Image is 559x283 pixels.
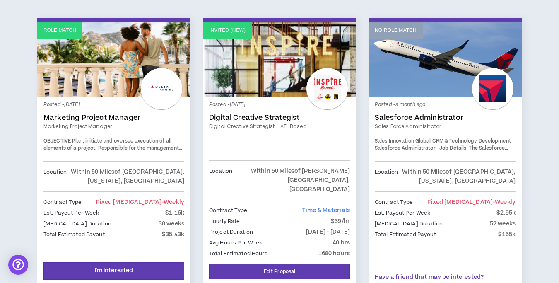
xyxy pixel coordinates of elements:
p: Posted - [DATE] [43,101,184,109]
p: [MEDICAL_DATA] Duration [375,219,443,228]
a: Marketing Project Manager [43,123,184,130]
a: Invited (new) [203,22,356,97]
a: Salesforce Administrator [375,114,516,122]
p: [DATE] - [DATE] [306,227,350,237]
span: Time & Materials [302,206,350,215]
p: Location [43,167,67,186]
p: Posted - a month ago [375,101,516,109]
p: Invited (new) [209,27,246,34]
p: 52 weeks [490,219,516,228]
a: Digital Creative Strategist - ATL Based [209,123,350,130]
span: - weekly [493,198,516,206]
p: [MEDICAL_DATA] Duration [43,219,111,228]
p: Have a friend that may be interested? [375,273,516,282]
button: I'm Interested [43,262,184,280]
strong: Global CRM & Technology Development [415,138,511,145]
p: Within 50 Miles of [PERSON_NAME][GEOGRAPHIC_DATA], [GEOGRAPHIC_DATA] [232,167,350,194]
a: Marketing Project Manager [43,114,184,122]
p: Location [375,167,398,186]
p: 30 weeks [159,219,184,228]
p: Project Duration [209,227,253,237]
p: $155k [498,230,516,239]
p: $39/hr [331,217,350,226]
strong: Sales Innovation [375,138,414,145]
strong: Job Details [439,145,466,152]
p: Total Estimated Payout [375,230,436,239]
p: Location [209,167,232,194]
p: Total Estimated Hours [209,249,268,258]
a: Role Match [37,22,190,97]
p: Contract Type [375,198,413,207]
p: Role Match [43,27,76,34]
p: $35.43k [162,230,184,239]
a: No Role Match [369,22,522,97]
strong: Salesforce Administrator [375,145,436,152]
p: $1.16k [165,208,184,218]
span: I'm Interested [95,267,133,275]
p: Posted - [DATE] [209,101,350,109]
p: Avg Hours Per Week [209,238,262,247]
p: Est. Payout Per Week [43,208,99,218]
p: Est. Payout Per Week [375,208,430,218]
a: Digital Creative Strategist [209,114,350,122]
p: Contract Type [43,198,82,207]
p: Total Estimated Payout [43,230,105,239]
p: $2.95k [496,208,516,218]
p: 1680 hours [318,249,350,258]
p: Within 50 Miles of [GEOGRAPHIC_DATA], [US_STATE], [GEOGRAPHIC_DATA] [67,167,184,186]
a: Edit Proposal [209,264,350,279]
p: Hourly Rate [209,217,240,226]
span: - weekly [161,198,184,206]
a: Sales Force Administrator [375,123,516,130]
span: Plan, initiate and oversee execution of all elements of a project. Responsible for the management... [43,138,183,181]
p: Within 50 Miles of [GEOGRAPHIC_DATA], [US_STATE], [GEOGRAPHIC_DATA] [398,167,516,186]
p: No Role Match [375,27,417,34]
p: Contract Type [209,206,248,215]
div: Open Intercom Messenger [8,255,28,275]
span: Fixed [MEDICAL_DATA] [96,198,184,206]
p: 40 hrs [333,238,350,247]
span: OBJECTIVE [43,138,71,145]
span: Fixed [MEDICAL_DATA] [427,198,516,206]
